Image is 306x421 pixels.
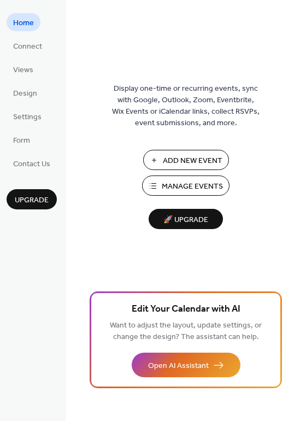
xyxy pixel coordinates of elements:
[7,189,57,209] button: Upgrade
[7,84,44,102] a: Design
[7,107,48,125] a: Settings
[143,150,229,170] button: Add New Event
[132,302,240,317] span: Edit Your Calendar with AI
[149,209,223,229] button: 🚀 Upgrade
[163,155,222,167] span: Add New Event
[13,17,34,29] span: Home
[7,60,40,78] a: Views
[13,88,37,100] span: Design
[13,65,33,76] span: Views
[112,83,260,129] span: Display one-time or recurring events, sync with Google, Outlook, Zoom, Eventbrite, Wix Events or ...
[13,135,30,147] span: Form
[7,131,37,149] a: Form
[7,154,57,172] a: Contact Us
[15,195,49,206] span: Upgrade
[13,41,42,52] span: Connect
[110,318,262,344] span: Want to adjust the layout, update settings, or change the design? The assistant can help.
[7,37,49,55] a: Connect
[13,159,50,170] span: Contact Us
[7,13,40,31] a: Home
[13,112,42,123] span: Settings
[162,181,223,192] span: Manage Events
[142,176,229,196] button: Manage Events
[132,353,240,377] button: Open AI Assistant
[148,360,209,372] span: Open AI Assistant
[155,213,216,227] span: 🚀 Upgrade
